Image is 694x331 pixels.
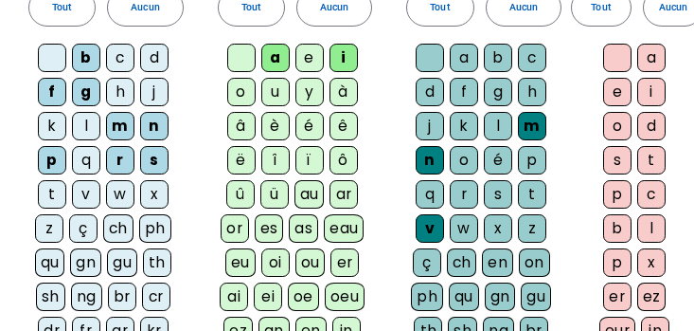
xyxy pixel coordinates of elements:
div: ê [329,112,358,140]
div: i [637,78,666,106]
div: î [261,146,290,175]
div: f [450,78,478,106]
div: on [519,248,550,277]
div: l [72,112,100,140]
div: b [603,214,632,243]
div: ç [413,248,441,277]
div: s [140,146,169,175]
div: è [261,112,290,140]
div: ü [260,180,289,209]
div: gn [485,283,516,311]
div: n [416,146,444,175]
div: y [295,78,324,106]
div: l [484,112,512,140]
div: h [518,78,546,106]
div: i [329,44,358,72]
div: er [603,283,632,311]
div: ô [329,146,358,175]
div: ç [69,214,98,243]
div: ou [295,248,326,277]
div: oe [288,283,319,311]
div: p [603,180,632,209]
div: en [482,248,513,277]
div: gn [70,248,101,277]
div: a [637,44,666,72]
div: r [450,180,478,209]
div: qu [449,283,479,311]
div: n [140,112,169,140]
div: û [226,180,255,209]
div: ch [447,248,477,277]
div: br [108,283,136,311]
div: ar [329,180,358,209]
div: l [637,214,666,243]
div: t [38,180,66,209]
div: au [294,180,325,209]
div: w [450,214,478,243]
div: ez [637,283,667,311]
div: j [140,78,169,106]
div: d [416,78,444,106]
div: z [35,214,63,243]
div: g [484,78,512,106]
div: s [484,180,512,209]
div: sh [36,283,65,311]
div: qu [35,248,65,277]
div: er [330,248,359,277]
div: oi [261,248,290,277]
div: ï [295,146,324,175]
div: w [106,180,134,209]
div: s [603,146,632,175]
div: q [416,180,444,209]
div: x [637,248,666,277]
div: ch [103,214,133,243]
div: c [637,180,666,209]
div: d [140,44,169,72]
div: eau [324,214,364,243]
div: f [38,78,66,106]
div: o [227,78,256,106]
div: x [484,214,512,243]
div: ei [254,283,282,311]
div: b [484,44,512,72]
div: m [518,112,546,140]
div: k [450,112,478,140]
div: e [603,78,632,106]
div: c [518,44,546,72]
div: ph [411,283,443,311]
div: q [72,146,100,175]
div: ph [139,214,171,243]
div: ë [227,146,256,175]
div: â [227,112,256,140]
div: b [72,44,100,72]
div: é [484,146,512,175]
div: c [106,44,134,72]
div: ng [71,283,102,311]
div: ai [220,283,248,311]
div: o [603,112,632,140]
div: h [106,78,134,106]
div: gu [521,283,551,311]
div: a [261,44,290,72]
div: k [38,112,66,140]
div: x [140,180,169,209]
div: p [38,146,66,175]
div: u [261,78,290,106]
div: cr [142,283,170,311]
div: j [416,112,444,140]
div: gu [107,248,137,277]
div: e [295,44,324,72]
div: v [72,180,100,209]
div: d [637,112,666,140]
div: r [106,146,134,175]
div: p [518,146,546,175]
div: é [295,112,324,140]
div: à [329,78,358,106]
div: p [603,248,632,277]
div: or [221,214,249,243]
div: z [518,214,546,243]
div: g [72,78,100,106]
div: es [255,214,284,243]
div: t [637,146,666,175]
div: v [416,214,444,243]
